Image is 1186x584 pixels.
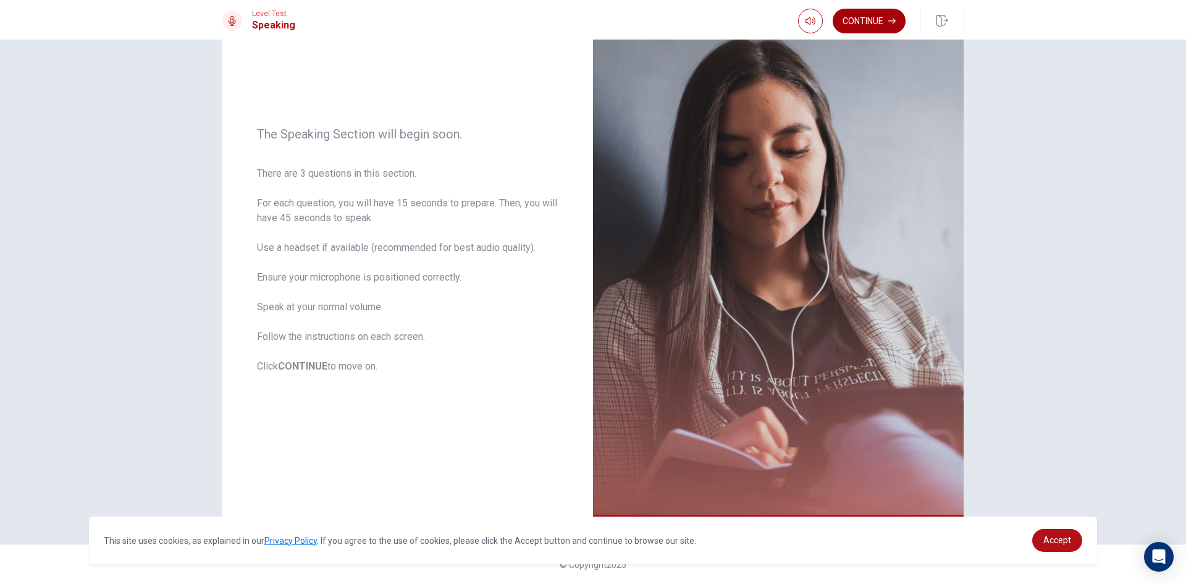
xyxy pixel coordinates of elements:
[104,536,696,546] span: This site uses cookies, as explained in our . If you agree to the use of cookies, please click th...
[1144,542,1174,572] div: Open Intercom Messenger
[252,9,295,18] span: Level Test
[560,560,626,570] span: © Copyright 2025
[264,536,317,546] a: Privacy Policy
[252,18,295,33] h1: Speaking
[1043,535,1071,545] span: Accept
[833,9,906,33] button: Continue
[89,517,1097,564] div: cookieconsent
[1032,529,1082,552] a: dismiss cookie message
[257,127,558,142] span: The Speaking Section will begin soon.
[278,360,327,372] b: CONTINUE
[257,166,558,374] span: There are 3 questions in this section. For each question, you will have 15 seconds to prepare. Th...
